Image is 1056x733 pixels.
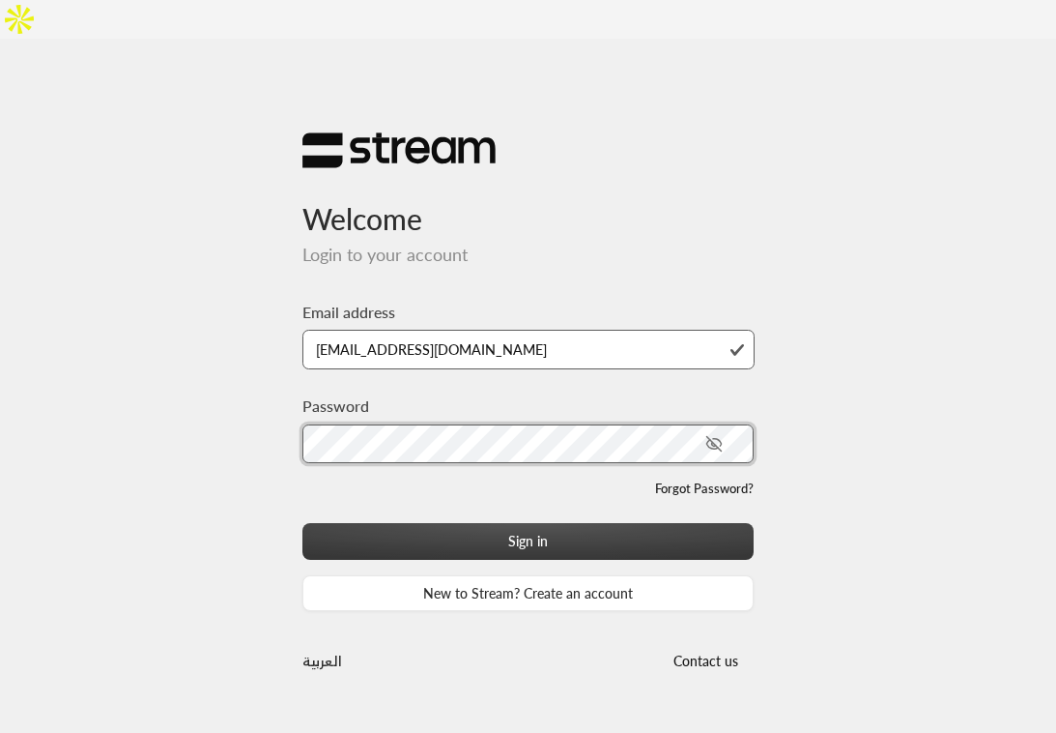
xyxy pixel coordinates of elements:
[302,523,755,559] button: Sign in
[698,427,730,460] button: toggle password visibility
[302,301,395,324] label: Email address
[658,643,755,679] button: Contact us
[655,480,754,499] a: Forgot Password?
[302,330,756,369] input: Type your email here
[302,169,755,236] h3: Welcome
[302,245,755,266] h5: Login to your account
[302,395,369,418] label: Password
[302,132,496,169] img: Stream Logo
[302,575,755,611] a: New to Stream? Create an account
[302,643,342,679] a: العربية
[658,653,755,669] a: Contact us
